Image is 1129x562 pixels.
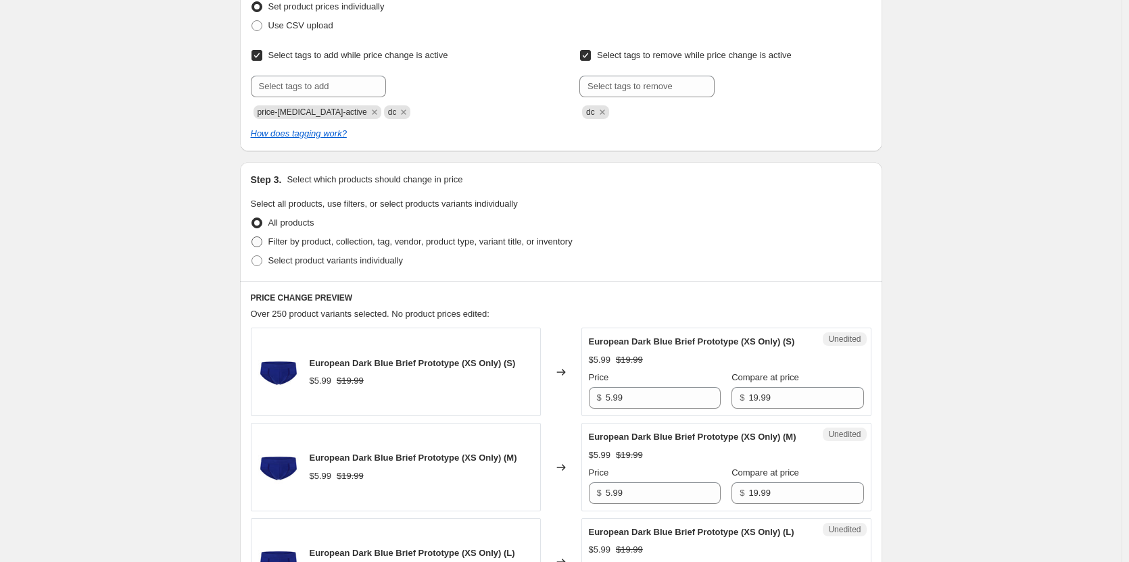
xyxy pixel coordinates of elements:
span: $ [740,392,744,403]
span: Compare at price [731,372,799,382]
div: $5.99 [310,374,332,388]
strike: $19.99 [337,374,364,388]
span: Filter by product, collection, tag, vendor, product type, variant title, or inventory [268,236,573,247]
img: 711841530921_barkblue_1_80x.jpg [258,352,299,392]
span: All products [268,218,314,228]
a: How does tagging work? [251,128,347,138]
span: Unedited [828,334,861,344]
span: European Dark Blue Brief Prototype (XS Only) (L) [310,548,515,558]
span: $ [740,488,744,498]
span: Select all products, use filters, or select products variants individually [251,199,518,209]
span: Compare at price [731,467,799,478]
h2: Step 3. [251,173,282,186]
input: Select tags to remove [579,76,715,97]
span: Unedited [828,429,861,440]
button: Remove price-change-job-active [368,106,381,118]
div: $5.99 [589,449,611,462]
span: Use CSV upload [268,20,333,30]
span: Unedited [828,524,861,535]
strike: $19.99 [337,469,364,483]
span: Over 250 product variants selected. No product prices edited: [251,309,489,319]
h6: PRICE CHANGE PREVIEW [251,292,871,303]
input: Select tags to add [251,76,386,97]
strike: $19.99 [616,449,643,462]
span: Set product prices individually [268,1,385,11]
span: $ [597,392,602,403]
span: Price [589,467,609,478]
p: Select which products should change in price [287,173,462,186]
span: Select product variants individually [268,255,403,265]
div: $5.99 [310,469,332,483]
span: Price [589,372,609,382]
span: European Dark Blue Brief Prototype (XS Only) (M) [310,453,517,463]
div: $5.99 [589,353,611,367]
strike: $19.99 [616,543,643,557]
span: European Dark Blue Brief Prototype (XS Only) (S) [310,358,516,368]
button: Remove dc [398,106,410,118]
span: European Dark Blue Brief Prototype (XS Only) (S) [589,336,795,347]
span: European Dark Blue Brief Prototype (XS Only) (M) [589,432,796,442]
span: $ [597,488,602,498]
img: 711841530921_barkblue_1_80x.jpg [258,447,299,488]
button: Remove dc [596,106,608,118]
span: Select tags to add while price change is active [268,50,448,60]
span: price-change-job-active [258,107,367,117]
span: dc [586,107,595,117]
span: European Dark Blue Brief Prototype (XS Only) (L) [589,527,794,537]
strike: $19.99 [616,353,643,367]
span: dc [388,107,397,117]
span: Select tags to remove while price change is active [597,50,792,60]
div: $5.99 [589,543,611,557]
